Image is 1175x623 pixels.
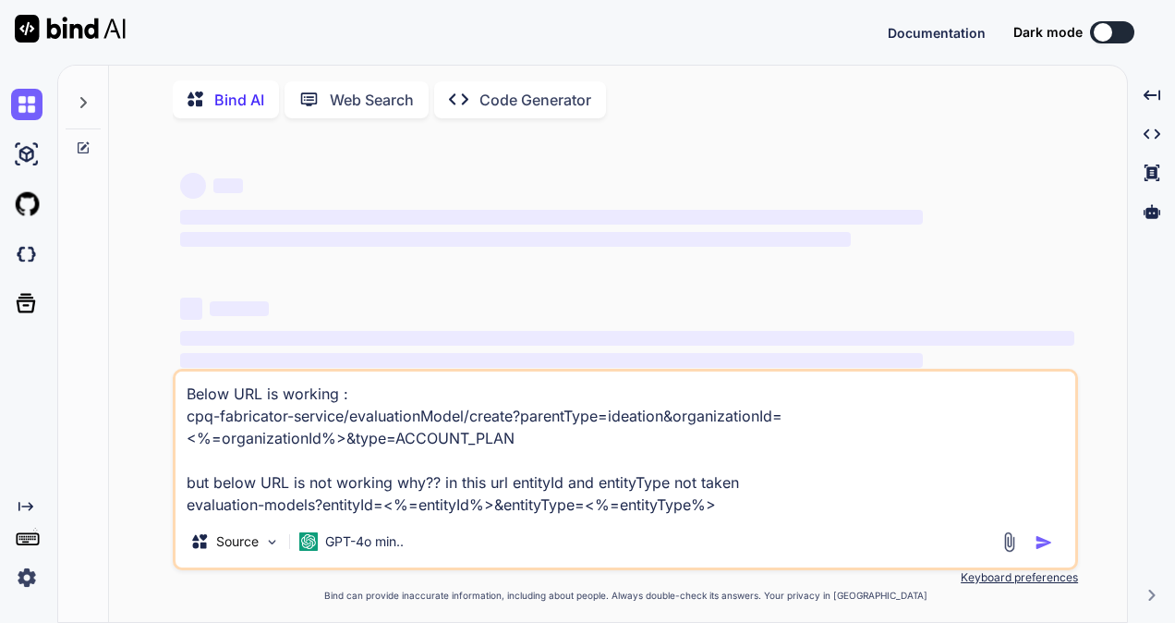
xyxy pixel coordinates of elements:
[173,570,1078,585] p: Keyboard preferences
[299,532,318,551] img: GPT-4o mini
[180,210,922,225] span: ‌
[11,89,42,120] img: chat
[176,372,1075,516] textarea: Below URL is working : cpq-fabricator-service/evaluationModel/create?parentType=ideation&organiza...
[264,534,280,550] img: Pick Models
[888,23,986,43] button: Documentation
[11,562,42,593] img: settings
[11,139,42,170] img: ai-studio
[173,589,1078,603] p: Bind can provide inaccurate information, including about people. Always double-check its answers....
[180,298,202,320] span: ‌
[11,189,42,220] img: githubLight
[180,173,206,199] span: ‌
[999,531,1020,553] img: attachment
[180,331,1074,346] span: ‌
[11,238,42,270] img: darkCloudIdeIcon
[330,89,414,111] p: Web Search
[216,532,259,551] p: Source
[1035,533,1053,552] img: icon
[479,89,591,111] p: Code Generator
[15,15,126,43] img: Bind AI
[213,178,243,193] span: ‌
[210,301,269,316] span: ‌
[214,89,264,111] p: Bind AI
[1013,23,1083,42] span: Dark mode
[180,232,851,247] span: ‌
[325,532,404,551] p: GPT-4o min..
[888,25,986,41] span: Documentation
[180,353,922,368] span: ‌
